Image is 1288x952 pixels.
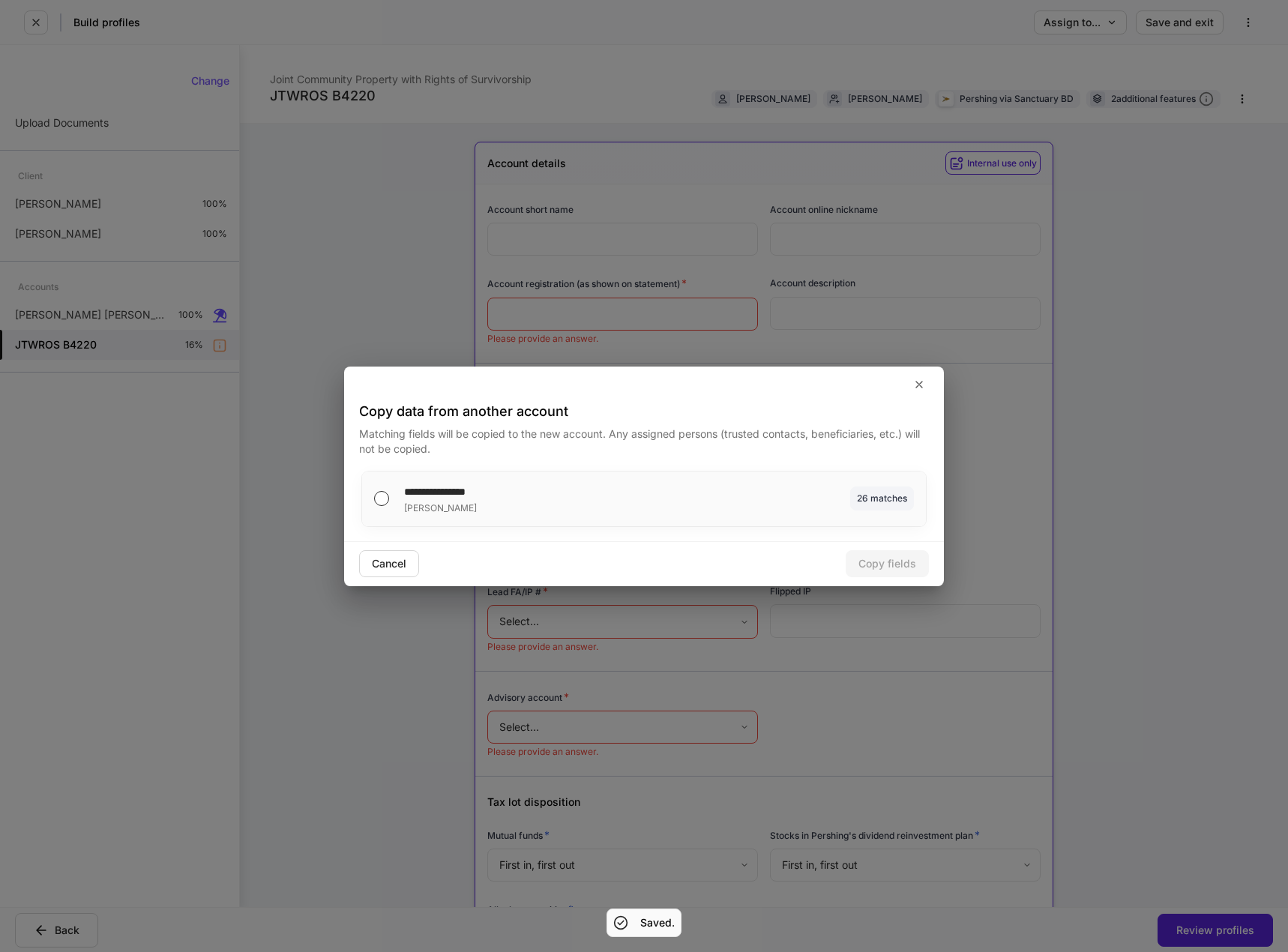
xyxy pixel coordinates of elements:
[404,499,651,514] div: [PERSON_NAME]
[640,915,675,930] h5: Saved.
[372,558,406,569] div: Cancel
[359,427,929,457] p: Matching fields will be copied to the new account. Any assigned persons (trusted contacts, benefi...
[359,403,929,421] h4: Copy data from another account
[857,491,907,505] div: 26 matches
[359,550,419,577] button: Cancel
